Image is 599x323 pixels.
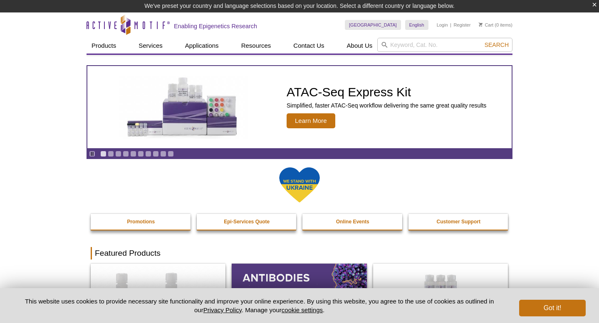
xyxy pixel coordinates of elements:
[437,22,448,28] a: Login
[145,151,151,157] a: Go to slide 7
[377,38,512,52] input: Keyword, Cat. No.
[130,151,136,157] a: Go to slide 5
[197,214,297,230] a: Epi-Services Quote
[485,42,509,48] span: Search
[287,86,486,98] h2: ATAC-Seq Express Kit
[114,76,252,139] img: ATAC-Seq Express Kit
[115,151,121,157] a: Go to slide 3
[482,41,511,49] button: Search
[437,219,480,225] strong: Customer Support
[127,219,155,225] strong: Promotions
[405,20,428,30] a: English
[87,38,121,54] a: Products
[479,20,512,30] li: (0 items)
[345,20,401,30] a: [GEOGRAPHIC_DATA]
[153,151,159,157] a: Go to slide 8
[282,306,323,313] button: cookie settings
[160,151,166,157] a: Go to slide 9
[134,38,168,54] a: Services
[408,214,509,230] a: Customer Support
[287,113,335,128] span: Learn More
[450,20,451,30] li: |
[138,151,144,157] a: Go to slide 6
[13,297,505,314] p: This website uses cookies to provide necessary site functionality and improve your online experie...
[224,219,270,225] strong: Epi-Services Quote
[288,38,329,54] a: Contact Us
[87,66,512,148] article: ATAC-Seq Express Kit
[89,151,95,157] a: Toggle autoplay
[453,22,470,28] a: Register
[91,247,508,259] h2: Featured Products
[180,38,224,54] a: Applications
[168,151,174,157] a: Go to slide 10
[287,102,486,109] p: Simplified, faster ATAC-Seq workflow delivering the same great quality results
[519,300,586,316] button: Got it!
[123,151,129,157] a: Go to slide 4
[479,22,493,28] a: Cart
[302,214,403,230] a: Online Events
[108,151,114,157] a: Go to slide 2
[342,38,378,54] a: About Us
[203,306,242,313] a: Privacy Policy
[236,38,276,54] a: Resources
[479,22,483,27] img: Your Cart
[91,214,191,230] a: Promotions
[100,151,106,157] a: Go to slide 1
[336,219,369,225] strong: Online Events
[87,66,512,148] a: ATAC-Seq Express Kit ATAC-Seq Express Kit Simplified, faster ATAC-Seq workflow delivering the sam...
[174,22,257,30] h2: Enabling Epigenetics Research
[279,166,320,203] img: We Stand With Ukraine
